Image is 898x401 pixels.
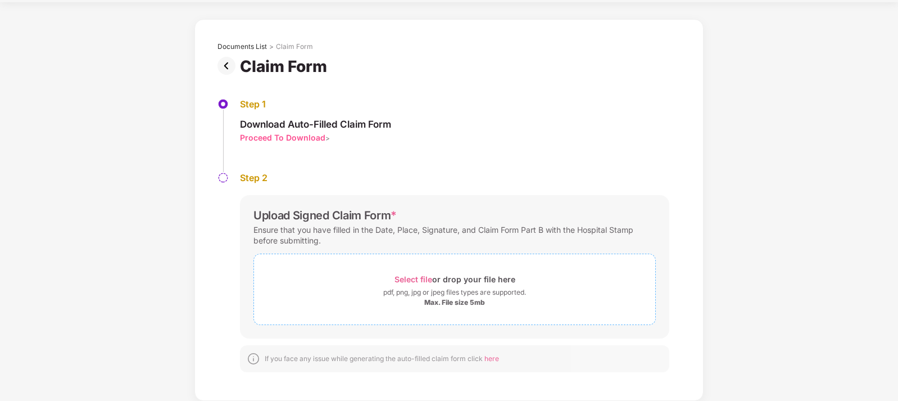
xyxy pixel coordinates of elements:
[240,132,325,143] div: Proceed To Download
[276,42,313,51] div: Claim Form
[253,209,397,222] div: Upload Signed Claim Form
[217,57,240,75] img: svg+xml;base64,PHN2ZyBpZD0iUHJldi0zMngzMiIgeG1sbnM9Imh0dHA6Ly93d3cudzMub3JnLzIwMDAvc3ZnIiB3aWR0aD...
[217,98,229,110] img: svg+xml;base64,PHN2ZyBpZD0iU3RlcC1BY3RpdmUtMzJ4MzIiIHhtbG5zPSJodHRwOi8vd3d3LnczLm9yZy8yMDAwL3N2Zy...
[217,172,229,183] img: svg+xml;base64,PHN2ZyBpZD0iU3RlcC1QZW5kaW5nLTMyeDMyIiB4bWxucz0iaHR0cDovL3d3dy53My5vcmcvMjAwMC9zdm...
[253,222,656,248] div: Ensure that you have filled in the Date, Place, Signature, and Claim Form Part B with the Hospita...
[383,287,526,298] div: pdf, png, jpg or jpeg files types are supported.
[484,354,499,363] span: here
[240,98,391,110] div: Step 1
[217,42,267,51] div: Documents List
[325,134,330,142] span: >
[240,57,332,76] div: Claim Form
[240,172,669,184] div: Step 2
[254,263,655,316] span: Select fileor drop your file herepdf, png, jpg or jpeg files types are supported.Max. File size 5mb
[424,298,485,307] div: Max. File size 5mb
[269,42,274,51] div: >
[240,118,391,130] div: Download Auto-Filled Claim Form
[247,352,260,366] img: svg+xml;base64,PHN2ZyBpZD0iSW5mb18tXzMyeDMyIiBkYXRhLW5hbWU9IkluZm8gLSAzMngzMiIgeG1sbnM9Imh0dHA6Ly...
[394,272,515,287] div: or drop your file here
[394,274,432,284] span: Select file
[265,354,499,363] div: If you face any issue while generating the auto-filled claim form click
